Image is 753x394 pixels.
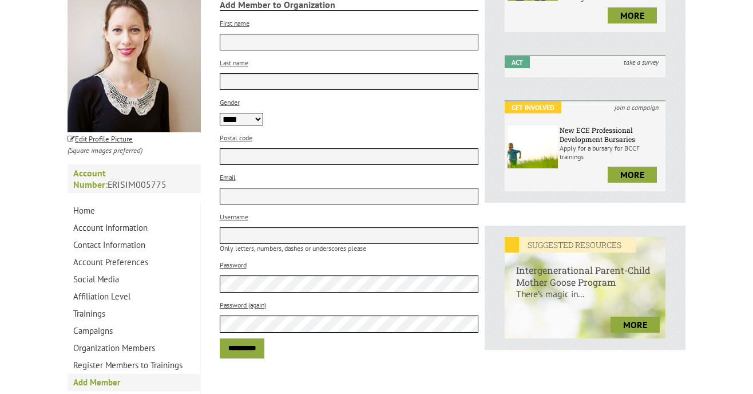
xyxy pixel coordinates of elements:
a: Add Member [68,374,200,391]
a: Organization Members [68,340,200,357]
small: Edit Profile Picture [68,134,133,144]
label: Postal code [220,133,252,142]
label: Email [220,173,236,182]
a: Register Members to Trainings [68,357,200,374]
a: Edit Profile Picture [68,132,133,144]
a: Trainings [68,305,200,322]
a: Account Information [68,219,200,237]
p: ERISIM005775 [68,164,201,193]
a: Home [68,202,200,219]
em: SUGGESTED RESOURCES [505,237,636,253]
label: Last name [220,58,248,67]
p: Apply for a bursary for BCCF trainings [560,144,663,161]
i: join a campaign [608,101,665,113]
a: Social Media [68,271,200,288]
strong: Account Number: [73,167,108,190]
a: Campaigns [68,322,200,340]
label: Password (again) [220,301,266,309]
a: more [611,317,660,333]
h6: New ECE Professional Development Bursaries [560,125,663,144]
em: Get Involved [505,101,561,113]
label: First name [220,19,249,27]
label: Gender [220,98,240,107]
label: Username [220,212,248,221]
p: There’s magic in... [505,288,665,311]
i: take a survey [617,56,665,68]
i: (Square images preferred) [68,145,142,155]
a: more [608,167,657,183]
a: Account Preferences [68,254,200,271]
a: more [608,7,657,23]
a: Affiliation Level [68,288,200,305]
em: Act [505,56,530,68]
a: Contact Information [68,237,200,254]
h6: Intergenerational Parent-Child Mother Goose Program [505,253,665,288]
p: Only letters, numbers, dashes or underscores please [220,244,479,253]
label: Password [220,261,247,269]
